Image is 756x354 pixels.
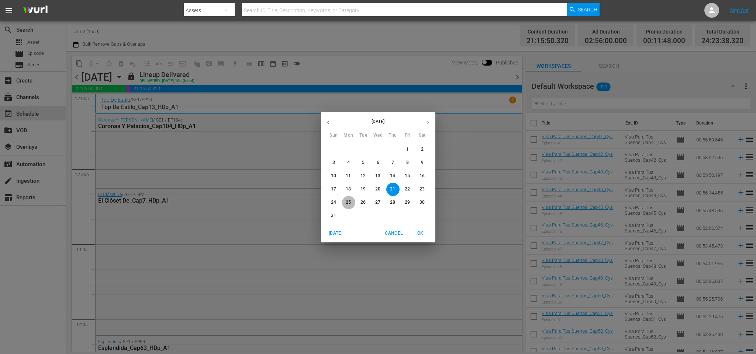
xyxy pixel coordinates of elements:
[405,186,410,192] p: 22
[416,183,429,196] button: 23
[331,186,336,192] p: 17
[416,169,429,183] button: 16
[406,146,409,153] p: 1
[406,160,409,166] p: 8
[342,156,355,169] button: 4
[372,169,385,183] button: 13
[386,169,400,183] button: 14
[416,156,429,169] button: 9
[401,143,414,156] button: 1
[342,169,355,183] button: 11
[386,183,400,196] button: 21
[342,183,355,196] button: 18
[342,132,355,139] span: Mon
[327,209,341,222] button: 31
[421,146,424,153] p: 2
[357,183,370,196] button: 19
[390,199,395,206] p: 28
[357,196,370,209] button: 26
[377,160,379,166] p: 6
[412,229,429,237] span: OK
[331,213,336,219] p: 31
[372,183,385,196] button: 20
[375,199,380,206] p: 27
[390,186,395,192] p: 21
[401,196,414,209] button: 29
[346,173,351,179] p: 11
[420,173,425,179] p: 16
[327,156,341,169] button: 3
[372,156,385,169] button: 6
[730,7,749,13] a: Sign Out
[405,173,410,179] p: 15
[386,132,400,139] span: Thu
[327,132,341,139] span: Sun
[324,227,348,239] button: [DATE]
[386,156,400,169] button: 7
[332,160,335,166] p: 3
[421,160,424,166] p: 9
[391,160,394,166] p: 7
[346,186,351,192] p: 18
[409,227,432,239] button: OK
[401,169,414,183] button: 15
[347,160,350,166] p: 4
[401,156,414,169] button: 8
[386,196,400,209] button: 28
[578,3,597,16] span: Search
[362,160,365,166] p: 5
[4,6,13,15] span: menu
[372,132,385,139] span: Wed
[401,183,414,196] button: 22
[346,199,351,206] p: 25
[327,183,341,196] button: 17
[401,132,414,139] span: Fri
[357,132,370,139] span: Tue
[382,227,405,239] button: Cancel
[18,2,53,19] img: ans4CAIJ8jUAAAAAAAAAAAAAAAAAAAAAAAAgQb4GAAAAAAAAAAAAAAAAAAAAAAAAJMjXAAAAAAAAAAAAAAAAAAAAAAAAgAT5G...
[405,199,410,206] p: 29
[357,156,370,169] button: 5
[360,186,366,192] p: 19
[357,169,370,183] button: 12
[335,118,421,125] p: [DATE]
[416,143,429,156] button: 2
[327,229,345,237] span: [DATE]
[420,186,425,192] p: 23
[375,173,380,179] p: 13
[331,199,336,206] p: 24
[385,229,403,237] span: Cancel
[420,199,425,206] p: 30
[416,196,429,209] button: 30
[360,173,366,179] p: 12
[327,196,341,209] button: 24
[372,196,385,209] button: 27
[331,173,336,179] p: 10
[342,196,355,209] button: 25
[416,132,429,139] span: Sat
[375,186,380,192] p: 20
[327,169,341,183] button: 10
[390,173,395,179] p: 14
[360,199,366,206] p: 26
